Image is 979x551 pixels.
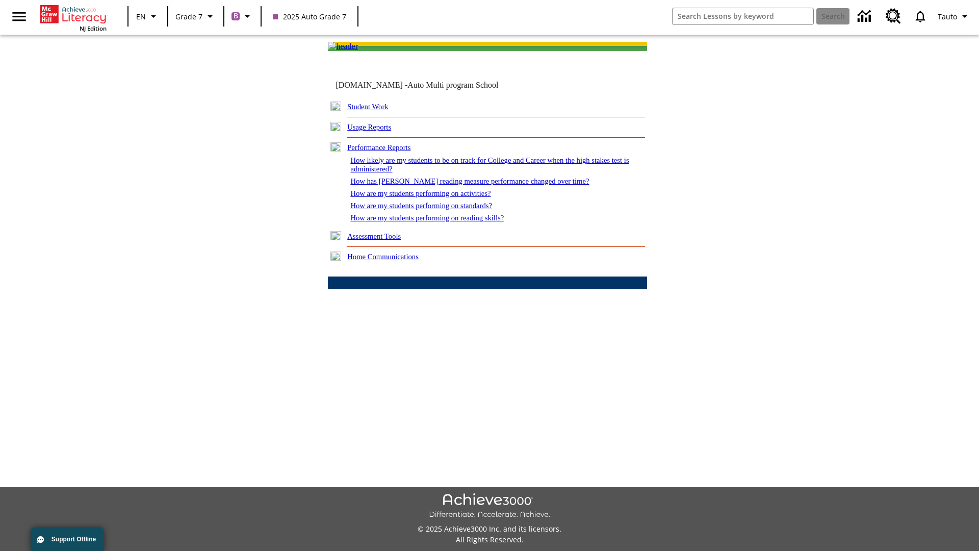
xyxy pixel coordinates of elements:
[350,214,504,222] a: How are my students performing on reading skills?
[330,252,341,261] img: plus.gif
[136,11,146,22] span: EN
[175,11,202,22] span: Grade 7
[234,10,238,22] span: B
[429,493,550,519] img: Achieve3000 Differentiate Accelerate Achieve
[330,122,341,131] img: plus.gif
[350,202,492,210] a: How are my students performing on standards?
[407,81,498,89] nobr: Auto Multi program School
[934,7,975,26] button: Profile/Settings
[852,3,880,31] a: Data Center
[273,11,346,22] span: 2025 Auto Grade 7
[673,8,813,24] input: search field
[132,7,164,26] button: Language: EN, Select a language
[350,156,629,173] a: How likely are my students to be on track for College and Career when the high stakes test is adm...
[347,123,391,131] a: Usage Reports
[350,177,589,185] a: How has [PERSON_NAME] reading measure performance changed over time?
[350,189,491,197] a: How are my students performing on activities?
[328,42,358,51] img: header
[938,11,957,22] span: Tauto
[347,253,419,261] a: Home Communications
[330,142,341,152] img: minus.gif
[880,3,907,30] a: Resource Center, Will open in new tab
[31,528,104,551] button: Support Offline
[40,3,107,32] div: Home
[171,7,220,26] button: Grade: Grade 7, Select a grade
[347,103,388,111] a: Student Work
[227,7,257,26] button: Boost Class color is purple. Change class color
[347,232,401,240] a: Assessment Tools
[4,2,34,32] button: Open side menu
[80,24,107,32] span: NJ Edition
[336,81,523,90] td: [DOMAIN_NAME] -
[330,102,341,111] img: plus.gif
[330,231,341,240] img: plus.gif
[907,3,934,30] a: Notifications
[51,536,96,543] span: Support Offline
[347,143,410,152] a: Performance Reports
